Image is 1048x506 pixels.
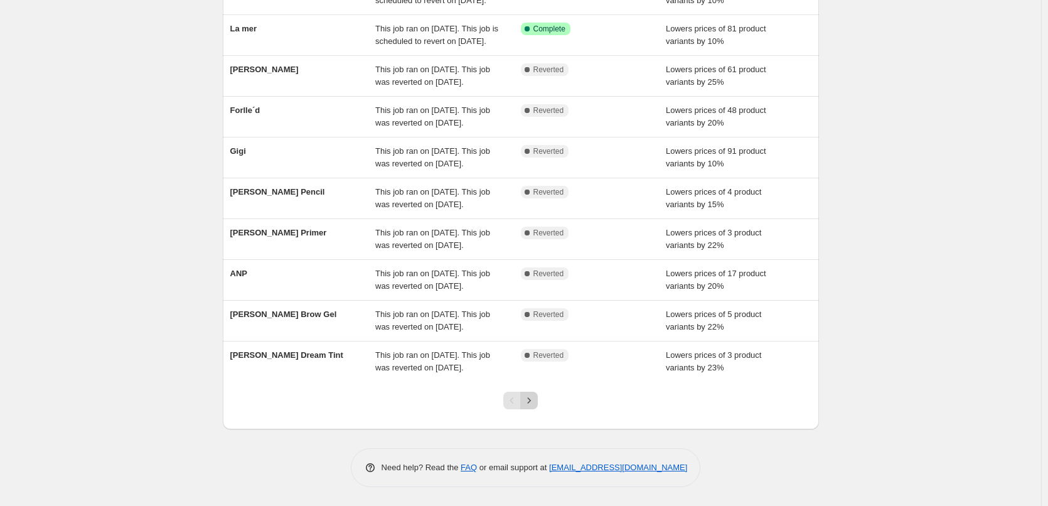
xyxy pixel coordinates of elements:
[375,269,490,291] span: This job ran on [DATE]. This job was reverted on [DATE].
[666,269,766,291] span: Lowers prices of 17 product variants by 20%
[666,350,761,372] span: Lowers prices of 3 product variants by 23%
[477,463,549,472] span: or email support at
[503,392,538,409] nav: Pagination
[375,65,490,87] span: This job ran on [DATE]. This job was reverted on [DATE].
[666,65,766,87] span: Lowers prices of 61 product variants by 25%
[533,65,564,75] span: Reverted
[666,24,766,46] span: Lowers prices of 81 product variants by 10%
[549,463,687,472] a: [EMAIL_ADDRESS][DOMAIN_NAME]
[375,146,490,168] span: This job ran on [DATE]. This job was reverted on [DATE].
[230,228,327,237] span: [PERSON_NAME] Primer
[533,269,564,279] span: Reverted
[461,463,477,472] a: FAQ
[533,310,564,320] span: Reverted
[533,187,564,197] span: Reverted
[533,24,565,34] span: Complete
[666,310,761,331] span: Lowers prices of 5 product variants by 22%
[666,228,761,250] span: Lowers prices of 3 product variants by 22%
[230,350,343,360] span: [PERSON_NAME] Dream Tint
[375,187,490,209] span: This job ran on [DATE]. This job was reverted on [DATE].
[666,105,766,127] span: Lowers prices of 48 product variants by 20%
[230,146,246,156] span: Gigi
[533,350,564,360] span: Reverted
[230,187,325,196] span: [PERSON_NAME] Pencil
[375,350,490,372] span: This job ran on [DATE]. This job was reverted on [DATE].
[230,310,337,319] span: [PERSON_NAME] Brow Gel
[533,146,564,156] span: Reverted
[375,228,490,250] span: This job ran on [DATE]. This job was reverted on [DATE].
[230,105,260,115] span: Forlle´d
[230,65,299,74] span: [PERSON_NAME]
[533,228,564,238] span: Reverted
[666,187,761,209] span: Lowers prices of 4 product variants by 15%
[533,105,564,116] span: Reverted
[375,24,498,46] span: This job ran on [DATE]. This job is scheduled to revert on [DATE].
[230,24,257,33] span: La mer
[666,146,766,168] span: Lowers prices of 91 product variants by 10%
[520,392,538,409] button: Next
[375,310,490,331] span: This job ran on [DATE]. This job was reverted on [DATE].
[230,269,247,278] span: ANP
[375,105,490,127] span: This job ran on [DATE]. This job was reverted on [DATE].
[382,463,461,472] span: Need help? Read the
